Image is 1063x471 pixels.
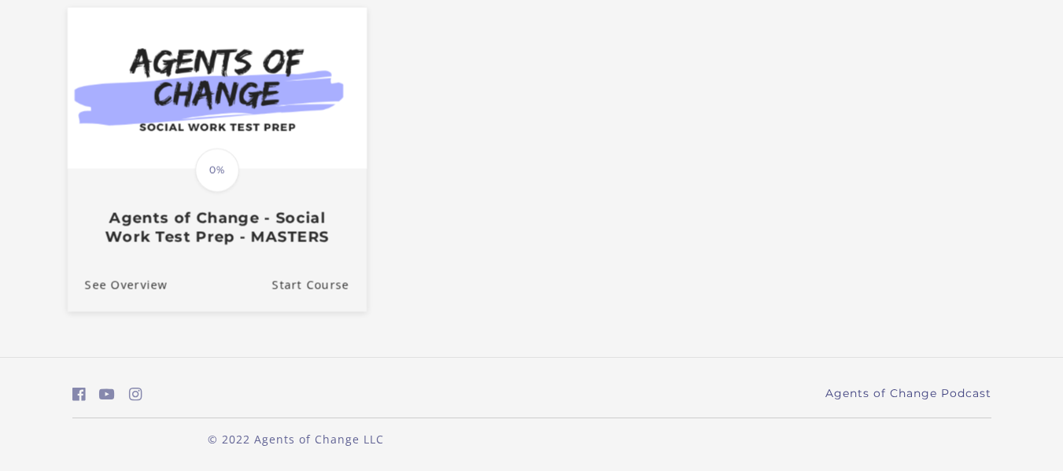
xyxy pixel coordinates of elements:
[825,385,991,402] a: Agents of Change Podcast
[195,148,239,192] span: 0%
[129,383,142,406] a: https://www.instagram.com/agentsofchangeprep/ (Open in a new window)
[67,259,167,311] a: Agents of Change - Social Work Test Prep - MASTERS: See Overview
[72,431,519,447] p: © 2022 Agents of Change LLC
[129,387,142,402] i: https://www.instagram.com/agentsofchangeprep/ (Open in a new window)
[84,209,349,245] h3: Agents of Change - Social Work Test Prep - MASTERS
[72,383,86,406] a: https://www.facebook.com/groups/aswbtestprep (Open in a new window)
[99,387,115,402] i: https://www.youtube.com/c/AgentsofChangeTestPrepbyMeaganMitchell (Open in a new window)
[99,383,115,406] a: https://www.youtube.com/c/AgentsofChangeTestPrepbyMeaganMitchell (Open in a new window)
[271,259,366,311] a: Agents of Change - Social Work Test Prep - MASTERS: Resume Course
[72,387,86,402] i: https://www.facebook.com/groups/aswbtestprep (Open in a new window)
